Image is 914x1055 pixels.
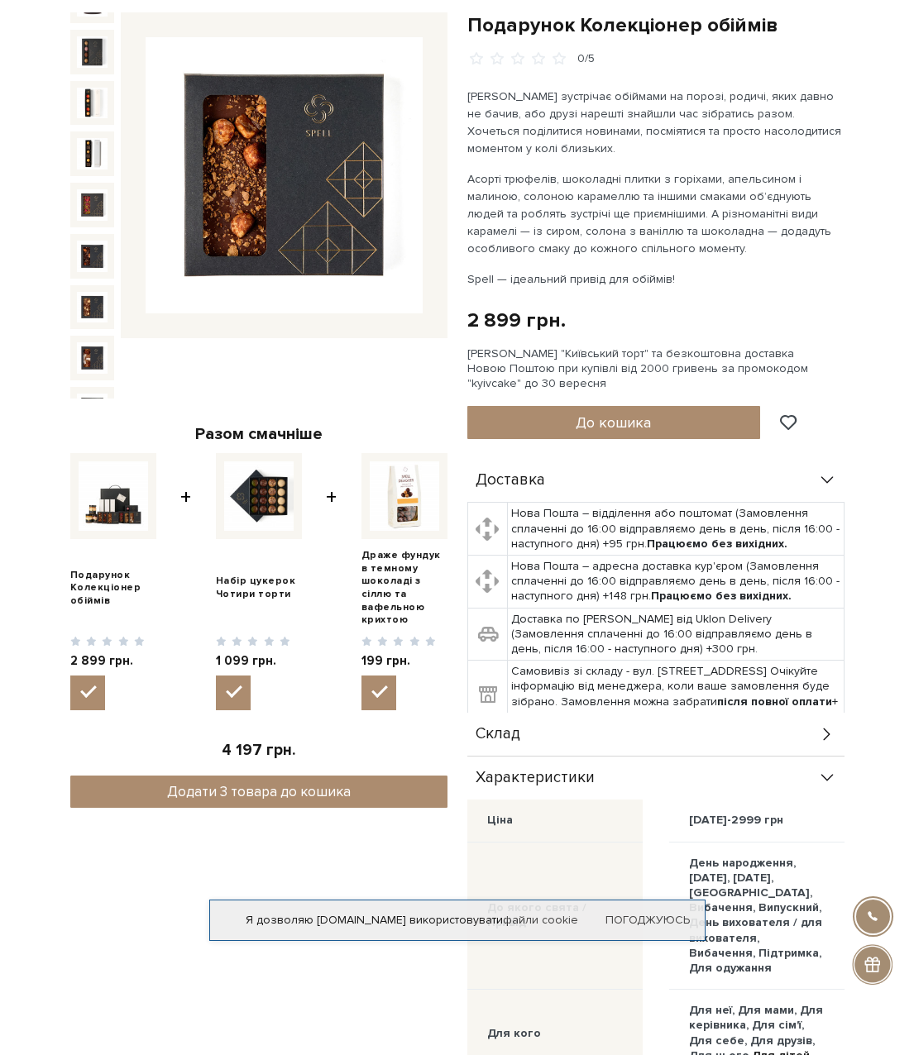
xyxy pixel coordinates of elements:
img: Подарунок Колекціонер обіймів [77,88,108,119]
div: 0/5 [577,51,595,67]
div: [PERSON_NAME] "Київський торт" та безкоштовна доставка Новою Поштою при купівлі від 2000 гривень ... [467,346,845,392]
span: Склад [476,727,520,742]
p: Асорті трюфелів, шоколадні плитки з горіхами, апельсином і малиною, солоною карамеллю та іншими с... [467,170,845,257]
div: Я дозволяю [DOMAIN_NAME] використовувати [210,913,705,928]
span: Характеристики [476,771,595,785]
a: Набір цукерок Чотири торти [216,575,302,600]
span: + [180,453,191,710]
b: Працюємо без вихідних. [651,589,792,603]
td: Нова Пошта – відділення або поштомат (Замовлення сплаченні до 16:00 відправляємо день в день, піс... [507,503,844,556]
span: До кошика [576,413,651,432]
button: Додати 3 товара до кошика [70,776,447,809]
td: Нова Пошта – адресна доставка кур'єром (Замовлення сплаченні до 16:00 відправляємо день в день, п... [507,556,844,609]
img: Подарунок Колекціонер обіймів [77,36,108,68]
a: Погоджуюсь [605,913,690,928]
div: [DATE]-2999 грн [689,813,783,828]
td: Самовивіз зі складу - вул. [STREET_ADDRESS] Очікуйте інформацію від менеджера, коли ваше замовлен... [507,661,844,728]
img: Набір цукерок Чотири торти [224,461,294,531]
span: 4 197 грн. [222,741,295,760]
img: Подарунок Колекціонер обіймів [146,37,422,313]
img: Драже фундук в темному шоколаді з сіллю та вафельною крихтою [370,461,439,531]
span: 199 грн. [361,653,437,670]
h1: Подарунок Колекціонер обіймів [467,12,845,38]
img: Подарунок Колекціонер обіймів [77,342,108,374]
img: Подарунок Колекціонер обіймів [79,461,148,531]
a: Драже фундук в темному шоколаді з сіллю та вафельною крихтою [361,549,447,627]
div: Разом смачніше [70,423,447,445]
img: Подарунок Колекціонер обіймів [77,241,108,272]
b: після повної оплати [717,695,832,709]
div: День народження, [DATE], [DATE], [GEOGRAPHIC_DATA], Вибачення, Випускний, День вихователя / для в... [689,856,825,976]
div: 2 899 грн. [467,308,566,333]
a: Подарунок Колекціонер обіймів [70,569,156,608]
div: Ціна [487,813,513,828]
img: Подарунок Колекціонер обіймів [77,394,108,425]
td: Доставка по [PERSON_NAME] від Uklon Delivery (Замовлення сплаченні до 16:00 відправляємо день в д... [507,608,844,661]
img: Подарунок Колекціонер обіймів [77,292,108,323]
b: Працюємо без вихідних. [647,537,787,551]
a: файли cookie [503,913,578,927]
img: Подарунок Колекціонер обіймів [77,189,108,221]
span: 1 099 грн. [216,653,291,670]
p: [PERSON_NAME] зустрічає обіймами на порозі, родичі, яких давно не бачив, або друзі нарешті знайшл... [467,88,845,157]
span: + [326,453,337,710]
span: Доставка [476,473,545,488]
div: Для кого [487,1026,541,1041]
img: Подарунок Колекціонер обіймів [77,138,108,169]
button: До кошика [467,406,761,439]
p: Spell — ідеальний привід для обіймів! [467,270,845,288]
span: 2 899 грн. [70,653,146,670]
